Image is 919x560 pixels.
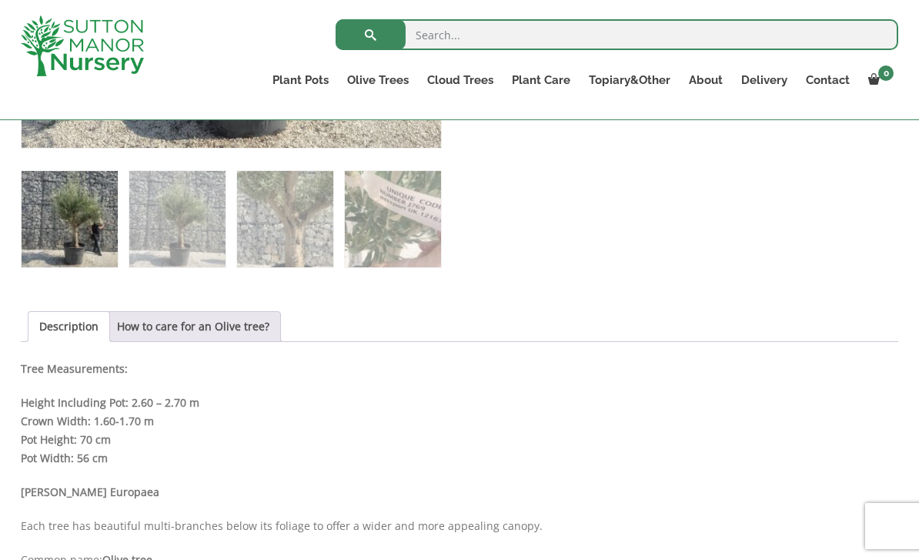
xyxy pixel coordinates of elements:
img: Olive Tree Tuscan Multi Stem Chunky Trunk J769 - Image 2 [129,171,226,267]
img: Olive Tree Tuscan Multi Stem Chunky Trunk J769 [22,171,118,267]
img: Olive Tree Tuscan Multi Stem Chunky Trunk J769 - Image 3 [237,171,333,267]
strong: Pot Width: 56 cm [21,451,108,465]
a: How to care for an Olive tree? [117,312,269,341]
strong: Height Including Pot: 2.60 – 2.70 m [21,395,199,410]
p: Each tree has beautiful multi-branches below its foliage to offer a wider and more appealing canopy. [21,517,898,535]
a: 0 [859,69,898,91]
a: Contact [797,69,859,91]
img: logo [21,15,144,76]
img: Olive Tree Tuscan Multi Stem Chunky Trunk J769 - Image 4 [345,171,441,267]
a: Plant Pots [263,69,338,91]
a: Delivery [732,69,797,91]
strong: Crown Width: 1.60-1.70 m [21,414,154,428]
input: Search... [336,19,898,50]
a: Plant Care [503,69,580,91]
b: [PERSON_NAME] Europaea [21,485,159,499]
a: About [680,69,732,91]
a: Olive Trees [338,69,418,91]
a: Cloud Trees [418,69,503,91]
b: Tree Measurements: [21,361,128,376]
span: 0 [878,65,894,81]
a: Description [39,312,99,341]
a: Topiary&Other [580,69,680,91]
strong: Pot Height: 70 cm [21,432,111,447]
